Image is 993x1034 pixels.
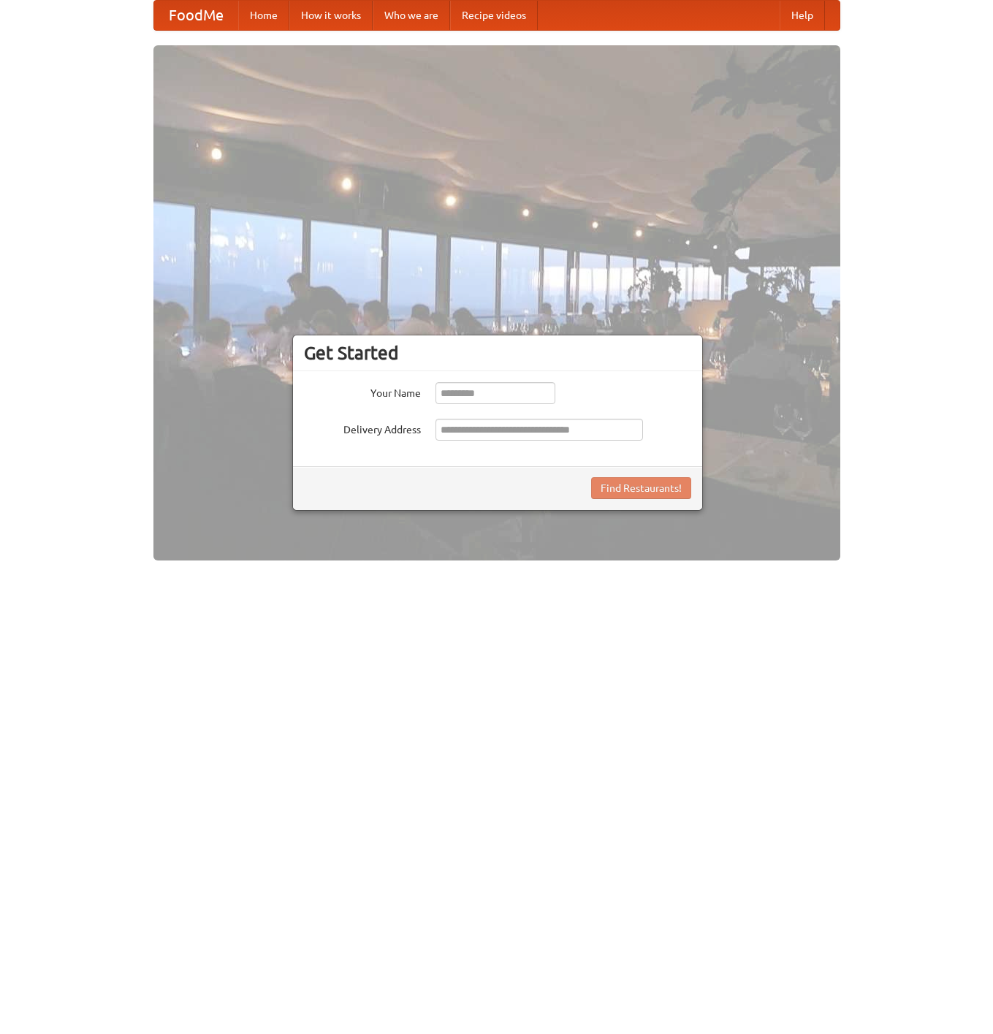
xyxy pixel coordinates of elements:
[591,477,691,499] button: Find Restaurants!
[450,1,538,30] a: Recipe videos
[154,1,238,30] a: FoodMe
[238,1,289,30] a: Home
[304,342,691,364] h3: Get Started
[289,1,373,30] a: How it works
[780,1,825,30] a: Help
[373,1,450,30] a: Who we are
[304,382,421,400] label: Your Name
[304,419,421,437] label: Delivery Address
